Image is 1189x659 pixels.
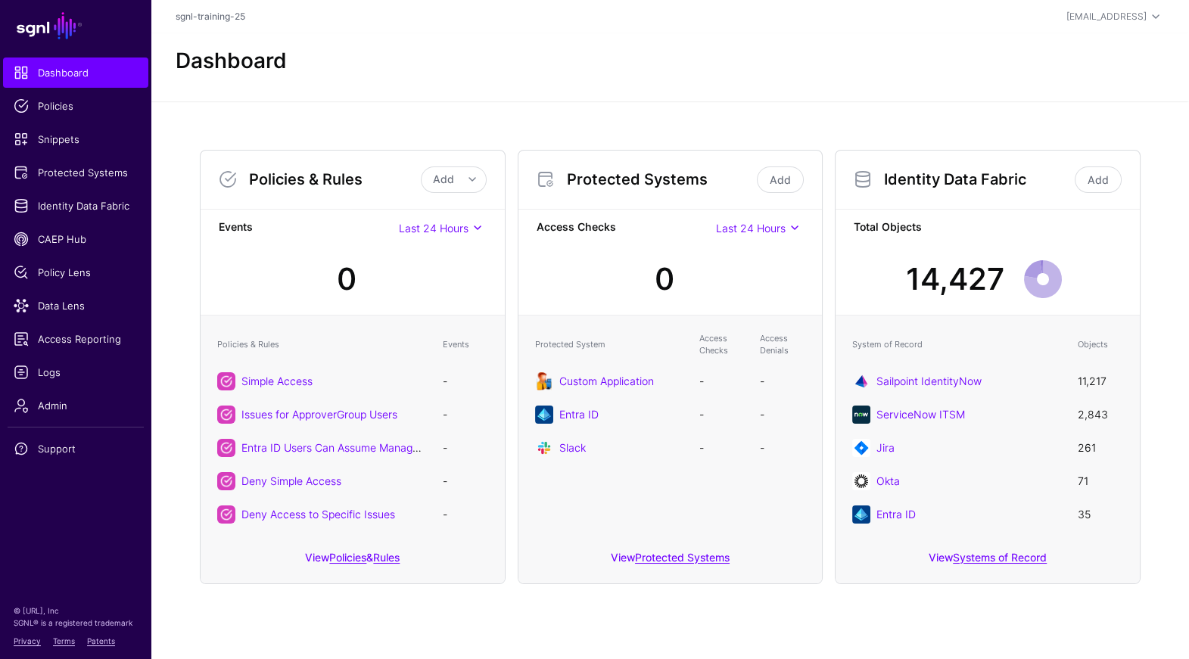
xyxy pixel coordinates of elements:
[906,256,1004,302] div: 14,427
[845,325,1070,365] th: System of Record
[953,551,1047,564] a: Systems of Record
[559,408,599,421] a: Entra ID
[435,365,496,398] td: -
[53,636,75,645] a: Terms
[435,465,496,498] td: -
[435,431,496,465] td: -
[1070,398,1131,431] td: 2,843
[852,472,870,490] img: svg+xml;base64,PHN2ZyB3aWR0aD0iNjQiIGhlaWdodD0iNjQiIHZpZXdCb3g9IjAgMCA2NCA2NCIgZmlsbD0ibm9uZSIgeG...
[9,9,142,42] a: SGNL
[852,406,870,424] img: svg+xml;base64,PHN2ZyB3aWR0aD0iNjQiIGhlaWdodD0iNjQiIHZpZXdCb3g9IjAgMCA2NCA2NCIgZmlsbD0ibm9uZSIgeG...
[3,324,148,354] a: Access Reporting
[852,372,870,390] img: svg+xml;base64,PHN2ZyB3aWR0aD0iNjQiIGhlaWdodD0iNjQiIHZpZXdCb3g9IjAgMCA2NCA2NCIgZmlsbD0ibm9uZSIgeG...
[518,540,823,583] div: View
[14,441,138,456] span: Support
[14,398,138,413] span: Admin
[14,198,138,213] span: Identity Data Fabric
[852,505,870,524] img: svg+xml;base64,PHN2ZyB3aWR0aD0iNjQiIGhlaWdodD0iNjQiIHZpZXdCb3g9IjAgMCA2NCA2NCIgZmlsbD0ibm9uZSIgeG...
[716,222,786,235] span: Last 24 Hours
[14,132,138,147] span: Snippets
[692,431,752,465] td: -
[635,551,730,564] a: Protected Systems
[219,219,399,238] strong: Events
[14,165,138,180] span: Protected Systems
[836,540,1140,583] div: View
[1075,166,1122,193] a: Add
[201,540,505,583] div: View &
[241,474,341,487] a: Deny Simple Access
[373,551,400,564] a: Rules
[1070,365,1131,398] td: 11,217
[14,298,138,313] span: Data Lens
[14,605,138,617] p: © [URL], Inc
[399,222,468,235] span: Last 24 Hours
[752,431,813,465] td: -
[854,219,1122,238] strong: Total Objects
[3,157,148,188] a: Protected Systems
[535,439,553,457] img: svg+xml;base64,PHN2ZyB3aWR0aD0iNjQiIGhlaWdodD0iNjQiIHZpZXdCb3g9IjAgMCA2NCA2NCIgZmlsbD0ibm9uZSIgeG...
[3,390,148,421] a: Admin
[876,375,982,387] a: Sailpoint IdentityNow
[1070,431,1131,465] td: 261
[567,170,755,188] h3: Protected Systems
[14,331,138,347] span: Access Reporting
[752,365,813,398] td: -
[537,219,717,238] strong: Access Checks
[433,173,454,185] span: Add
[535,406,553,424] img: svg+xml;base64,PHN2ZyB3aWR0aD0iNjQiIGhlaWdodD0iNjQiIHZpZXdCb3g9IjAgMCA2NCA2NCIgZmlsbD0ibm9uZSIgeG...
[3,58,148,88] a: Dashboard
[876,508,916,521] a: Entra ID
[852,439,870,457] img: svg+xml;base64,PHN2ZyB3aWR0aD0iNjQiIGhlaWdodD0iNjQiIHZpZXdCb3g9IjAgMCA2NCA2NCIgZmlsbD0ibm9uZSIgeG...
[3,224,148,254] a: CAEP Hub
[14,265,138,280] span: Policy Lens
[435,398,496,431] td: -
[876,441,895,454] a: Jira
[241,408,397,421] a: Issues for ApproverGroup Users
[14,98,138,113] span: Policies
[3,191,148,221] a: Identity Data Fabric
[435,498,496,531] td: -
[14,617,138,629] p: SGNL® is a registered trademark
[3,357,148,387] a: Logs
[655,256,674,302] div: 0
[692,325,752,365] th: Access Checks
[876,474,900,487] a: Okta
[1070,325,1131,365] th: Objects
[535,372,553,390] img: svg+xml;base64,PHN2ZyB3aWR0aD0iOTgiIGhlaWdodD0iMTIyIiB2aWV3Qm94PSIwIDAgOTggMTIyIiBmaWxsPSJub25lIi...
[14,365,138,380] span: Logs
[87,636,115,645] a: Patents
[176,11,245,22] a: sgnl-training-25
[884,170,1072,188] h3: Identity Data Fabric
[176,48,287,74] h2: Dashboard
[1070,465,1131,498] td: 71
[757,166,804,193] a: Add
[692,365,752,398] td: -
[241,508,395,521] a: Deny Access to Specific Issues
[210,325,435,365] th: Policies & Rules
[528,325,693,365] th: Protected System
[3,257,148,288] a: Policy Lens
[241,375,313,387] a: Simple Access
[14,636,41,645] a: Privacy
[3,124,148,154] a: Snippets
[876,408,965,421] a: ServiceNow ITSM
[559,375,654,387] a: Custom Application
[435,325,496,365] th: Events
[1066,10,1147,23] div: [EMAIL_ADDRESS]
[559,441,586,454] a: Slack
[14,232,138,247] span: CAEP Hub
[692,398,752,431] td: -
[3,291,148,321] a: Data Lens
[1070,498,1131,531] td: 35
[241,441,455,454] a: Entra ID Users Can Assume Managed Roles
[249,170,421,188] h3: Policies & Rules
[329,551,366,564] a: Policies
[752,325,813,365] th: Access Denials
[14,65,138,80] span: Dashboard
[752,398,813,431] td: -
[337,256,356,302] div: 0
[3,91,148,121] a: Policies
